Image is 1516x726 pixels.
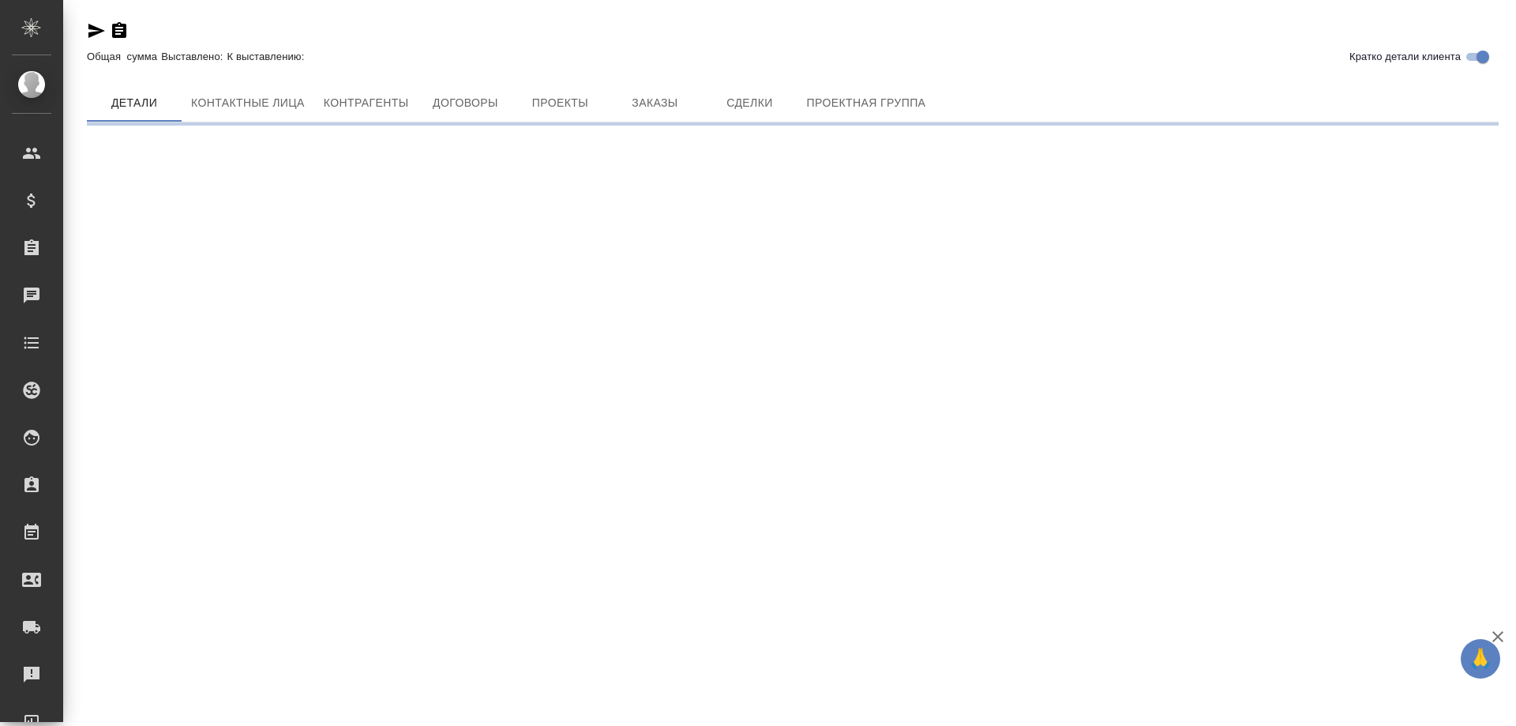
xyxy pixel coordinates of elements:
p: Выставлено: [161,51,227,62]
button: Скопировать ссылку [110,21,129,40]
span: Контрагенты [324,93,409,113]
p: Общая сумма [87,51,161,62]
span: Кратко детали клиента [1349,49,1461,65]
span: Проектная группа [806,93,925,113]
p: К выставлению: [227,51,309,62]
button: Скопировать ссылку для ЯМессенджера [87,21,106,40]
span: Детали [96,93,172,113]
span: Договоры [427,93,503,113]
span: Контактные лица [191,93,305,113]
button: 🙏 [1461,639,1500,679]
span: Сделки [711,93,787,113]
span: 🙏 [1467,642,1494,675]
span: Заказы [617,93,692,113]
span: Проекты [522,93,598,113]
